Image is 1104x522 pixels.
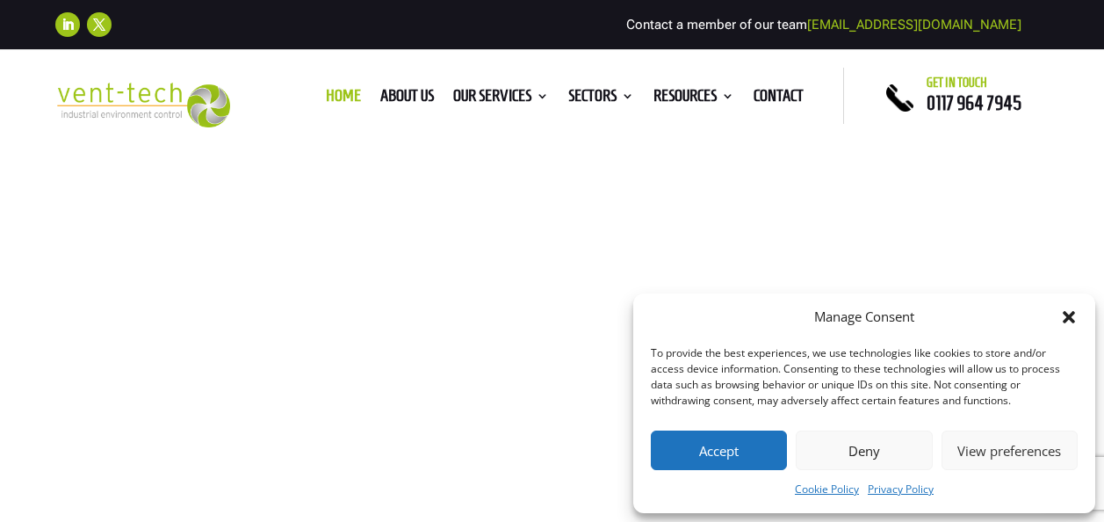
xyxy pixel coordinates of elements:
button: Accept [651,431,787,470]
a: Contact [754,90,804,109]
a: [EMAIL_ADDRESS][DOMAIN_NAME] [807,17,1021,33]
div: To provide the best experiences, we use technologies like cookies to store and/or access device i... [651,345,1076,409]
button: View preferences [942,431,1078,470]
a: Privacy Policy [868,479,934,500]
span: Contact a member of our team [626,17,1021,33]
button: Deny [796,431,932,470]
span: Get in touch [927,76,987,90]
div: Manage Consent [814,307,914,328]
a: Follow on LinkedIn [55,12,80,37]
a: 0117 964 7945 [927,92,1021,113]
div: Close dialog [1060,308,1078,326]
a: Cookie Policy [795,479,859,500]
a: Resources [653,90,734,109]
a: About us [380,90,434,109]
a: Sectors [568,90,634,109]
a: Follow on X [87,12,112,37]
a: Home [326,90,361,109]
img: 2023-09-27T08_35_16.549ZVENT-TECH---Clear-background [55,83,230,127]
a: Our Services [453,90,549,109]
